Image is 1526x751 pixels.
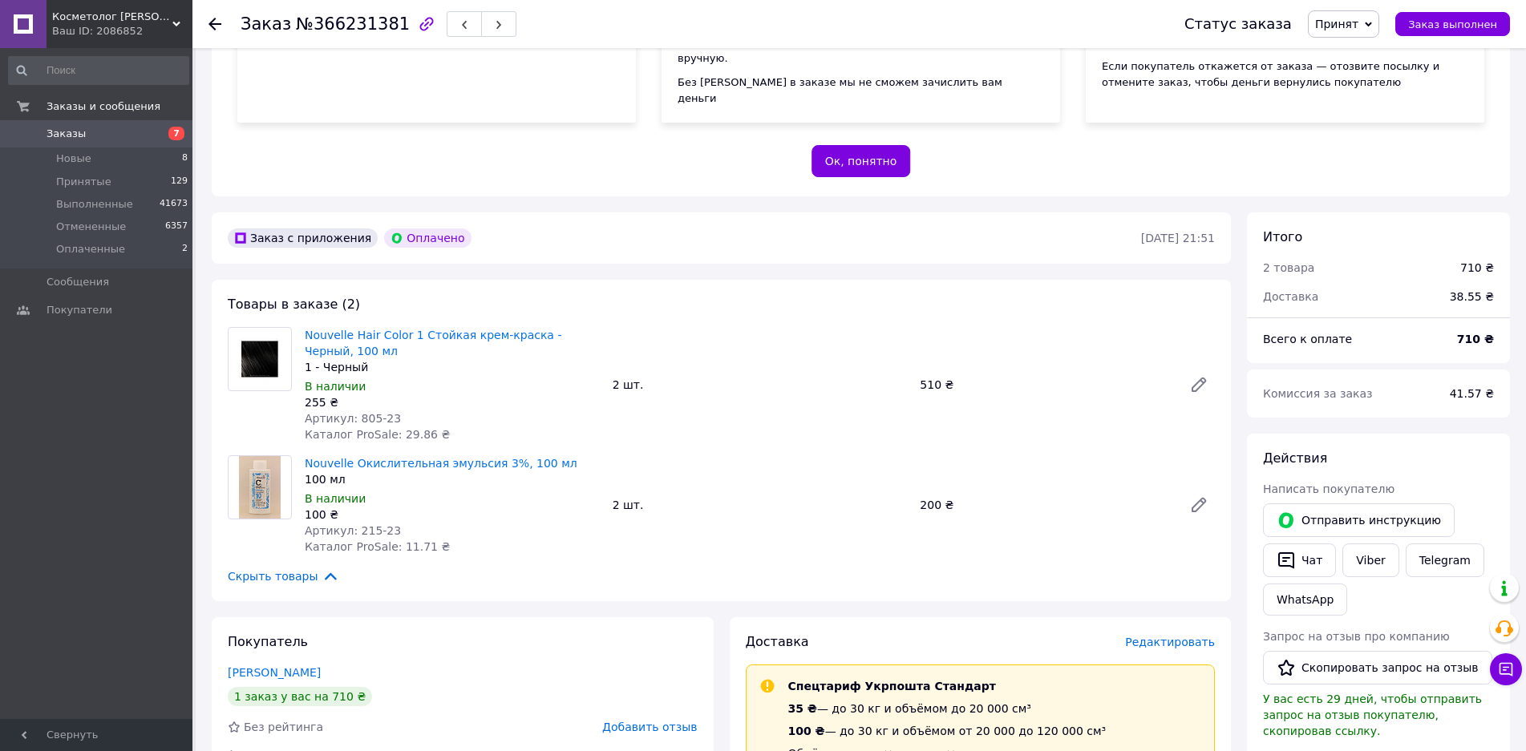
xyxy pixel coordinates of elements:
span: Доставка [1263,290,1318,303]
span: Заказ выполнен [1408,18,1497,30]
div: Заказ с приложения [228,228,378,248]
a: Viber [1342,543,1398,577]
a: Nouvelle Hair Color 1 Стойкая крем-краска - Черный, 100 мл [305,329,561,357]
button: Скопировать запрос на отзыв [1263,651,1492,684]
span: Комиссия за заказ [1263,387,1373,400]
span: Оплаченные [56,242,125,256]
span: Артикул: 805-23 [305,412,401,425]
a: Nouvelle Окислительная эмульсия 3%, 100 мл [305,457,577,470]
span: Написать покупателю [1263,482,1394,495]
span: Покупатели [47,303,112,317]
span: У вас есть 29 дней, чтобы отправить запрос на отзыв покупателю, скопировав ссылку. [1263,692,1482,737]
span: Выполненные [56,197,133,212]
span: В наличии [305,380,366,393]
div: 2 шт. [606,373,914,396]
img: Nouvelle Окислительная эмульсия 3%, 100 мл [239,456,281,519]
span: 41.57 ₴ [1450,387,1494,400]
span: Итого [1263,229,1302,244]
a: Редактировать [1183,489,1215,521]
a: Редактировать [1183,369,1215,401]
span: 2 [182,242,188,256]
button: Ок, понятно [812,145,911,177]
span: Товары в заказе (2) [228,297,360,312]
time: [DATE] 21:51 [1141,232,1215,244]
span: Артикул: 215-23 [305,524,401,537]
a: Telegram [1406,543,1484,577]
span: 7 [168,127,184,140]
div: — до 30 кг и объёмом от 20 000 до 120 000 см³ [788,723,1112,739]
span: Запрос на отзыв про компанию [1263,630,1450,643]
span: Заказ [241,14,291,34]
span: Спецтариф Укрпошта Стандарт [788,680,996,692]
div: Если покупатель откажется от заказа — отозвите посылку и отмените заказ, чтобы деньги вернулись п... [1102,59,1468,91]
div: 1 - Черный [305,359,600,375]
a: [PERSON_NAME] [228,666,321,679]
span: Доставка [746,634,809,649]
span: Заказы и сообщения [47,99,160,114]
button: Чат [1263,543,1336,577]
div: 710 ₴ [1460,260,1494,276]
span: Каталог ProSale: 11.71 ₴ [305,540,450,553]
div: Ваш ID: 2086852 [52,24,192,38]
a: WhatsApp [1263,583,1347,616]
div: 255 ₴ [305,394,600,410]
span: Действия [1263,450,1327,466]
span: Без рейтинга [244,721,323,733]
span: Скрыть товары [228,567,339,585]
input: Поиск [8,56,189,85]
button: Отправить инструкцию [1263,503,1455,537]
span: Отмененные [56,220,126,234]
span: 129 [171,175,188,189]
span: Покупатель [228,634,308,649]
div: 200 ₴ [913,494,1176,516]
div: 1 заказ у вас на 710 ₴ [228,687,372,706]
div: 38.55 ₴ [1440,279,1504,314]
span: Добавить отзыв [602,721,697,733]
div: 100 мл [305,471,600,487]
span: Новые [56,151,91,166]
span: Каталог ProSale: 29.86 ₴ [305,428,450,441]
span: 6357 [165,220,188,234]
span: Сообщения [47,275,109,289]
span: В наличии [305,492,366,505]
div: Без [PERSON_NAME] в заказе мы не сможем зачислить вам деньги [678,75,1044,107]
span: 100 ₴ [788,725,825,737]
div: 2 шт. [606,494,914,516]
button: Чат с покупателем [1490,653,1522,685]
div: Вернуться назад [208,16,221,32]
span: №366231381 [296,14,410,34]
div: Статус заказа [1184,16,1292,32]
div: 100 ₴ [305,507,600,523]
span: 41673 [160,197,188,212]
span: Принят [1315,18,1358,30]
span: 2 товара [1263,261,1314,274]
b: 710 ₴ [1457,333,1494,345]
div: 510 ₴ [913,373,1176,396]
span: 35 ₴ [788,702,817,715]
span: Всего к оплате [1263,333,1352,345]
div: Оплачено [384,228,471,248]
span: 8 [182,151,188,166]
img: Nouvelle Hair Color 1 Стойкая крем-краска - Черный, 100 мл [239,328,281,390]
span: Заказы [47,127,86,141]
button: Заказ выполнен [1395,12,1510,36]
div: — до 30 кг и объёмом до 20 000 см³ [788,701,1112,717]
span: Косметолог сервис lemag.ua [52,10,172,24]
span: Принятые [56,175,111,189]
span: Редактировать [1125,636,1215,648]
